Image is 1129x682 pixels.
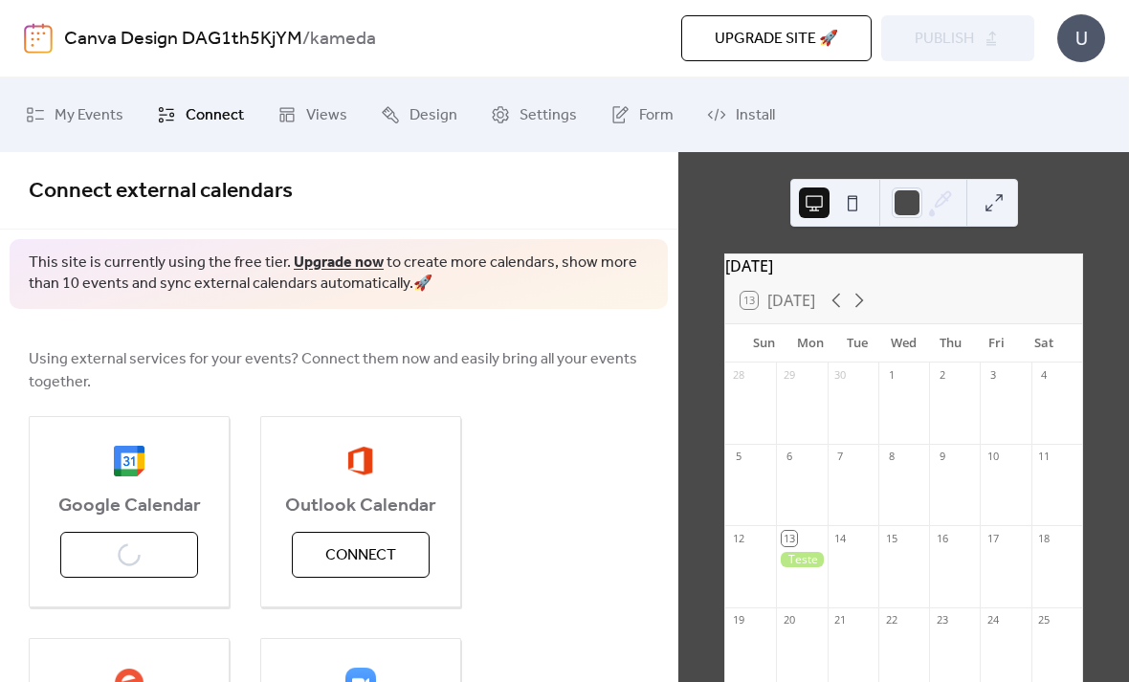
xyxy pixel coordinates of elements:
[985,613,1000,627] div: 24
[927,324,974,363] div: Thu
[884,450,898,464] div: 8
[731,531,745,545] div: 12
[782,368,796,383] div: 29
[725,254,1082,277] div: [DATE]
[782,613,796,627] div: 20
[639,100,674,131] span: Form
[143,85,258,144] a: Connect
[787,324,834,363] div: Mon
[476,85,591,144] a: Settings
[1057,14,1105,62] div: U
[741,324,787,363] div: Sun
[782,531,796,545] div: 13
[64,21,302,57] a: Canva Design DAG1th5KjYM
[782,450,796,464] div: 6
[884,368,898,383] div: 1
[833,324,880,363] div: Tue
[776,552,827,568] div: Teste
[731,613,745,627] div: 19
[1037,531,1052,545] div: 18
[884,531,898,545] div: 15
[884,613,898,627] div: 22
[935,613,949,627] div: 23
[935,450,949,464] div: 9
[186,100,244,131] span: Connect
[1037,613,1052,627] div: 25
[325,544,396,567] span: Connect
[935,531,949,545] div: 16
[833,450,848,464] div: 7
[736,100,775,131] span: Install
[261,495,460,517] span: Outlook Calendar
[693,85,789,144] a: Install
[985,368,1000,383] div: 3
[292,532,430,578] button: Connect
[410,100,457,131] span: Design
[55,100,123,131] span: My Events
[29,253,649,296] span: This site is currently using the free tier. to create more calendars, show more than 10 events an...
[880,324,927,363] div: Wed
[306,100,347,131] span: Views
[974,324,1021,363] div: Fri
[294,248,384,277] a: Upgrade now
[731,368,745,383] div: 28
[833,613,848,627] div: 21
[731,450,745,464] div: 5
[24,23,53,54] img: logo
[1037,368,1052,383] div: 4
[29,348,649,394] span: Using external services for your events? Connect them now and easily bring all your events together.
[1020,324,1067,363] div: Sat
[715,28,838,51] span: Upgrade site 🚀
[596,85,688,144] a: Form
[681,15,872,61] button: Upgrade site 🚀
[30,495,229,517] span: Google Calendar
[11,85,138,144] a: My Events
[520,100,577,131] span: Settings
[935,368,949,383] div: 2
[1037,450,1052,464] div: 11
[833,531,848,545] div: 14
[833,368,848,383] div: 30
[114,446,144,476] img: google
[366,85,472,144] a: Design
[263,85,362,144] a: Views
[347,446,373,476] img: outlook
[310,21,376,57] b: kameda
[985,450,1000,464] div: 10
[302,21,310,57] b: /
[985,531,1000,545] div: 17
[29,170,293,212] span: Connect external calendars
